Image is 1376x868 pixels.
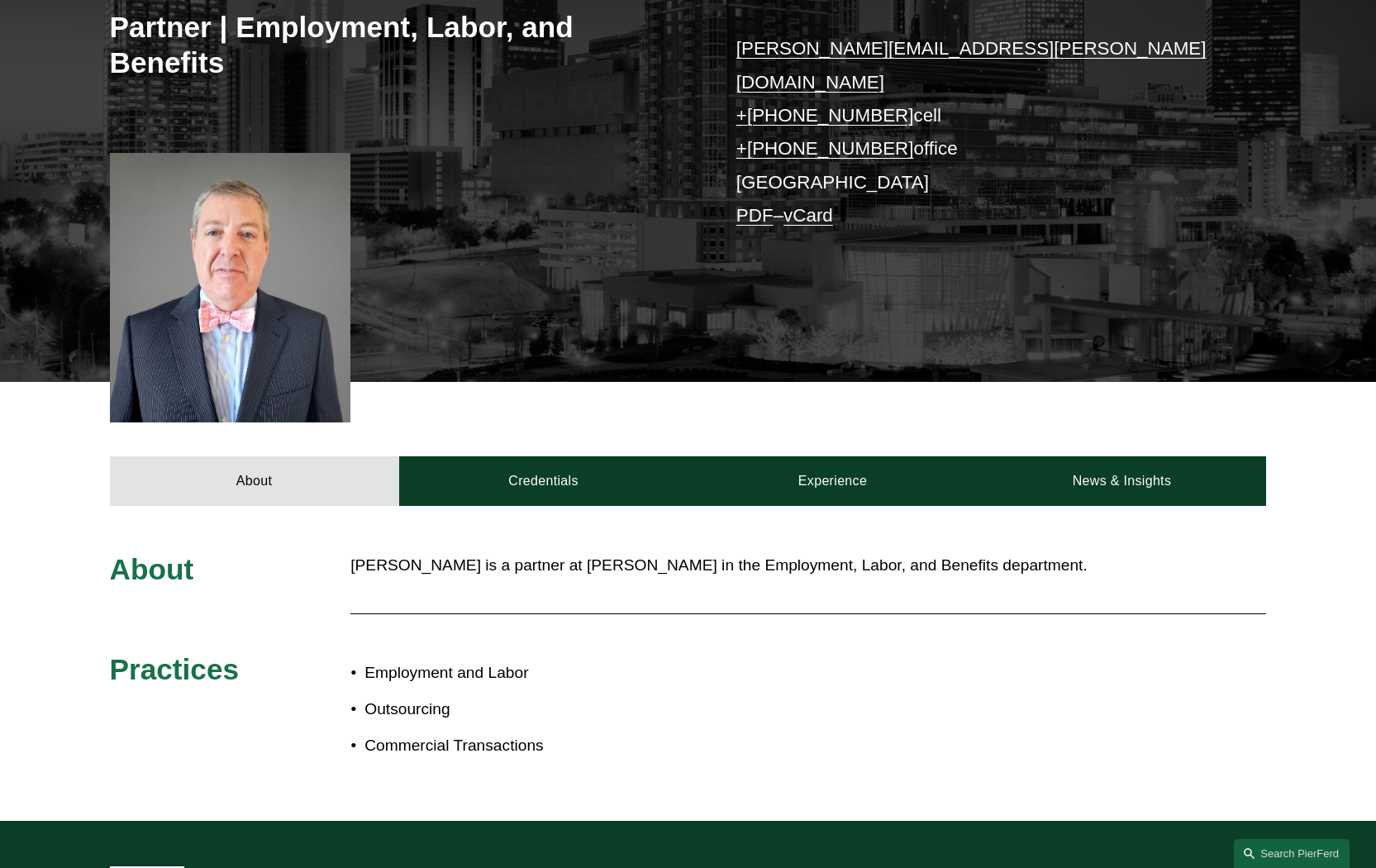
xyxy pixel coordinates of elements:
[736,38,1207,92] a: [PERSON_NAME][EMAIL_ADDRESS][PERSON_NAME][DOMAIN_NAME]
[736,105,747,126] a: +
[350,551,1266,580] p: [PERSON_NAME] is a partner at [PERSON_NAME] in the Employment, Labor, and Benefits department.
[364,659,688,688] p: Employment and Labor
[747,138,914,159] a: [PHONE_NUMBER]
[399,456,688,506] a: Credentials
[783,205,833,226] a: vCard
[1234,839,1350,868] a: Search this site
[110,553,194,585] span: About
[688,456,978,506] a: Experience
[110,456,399,506] a: About
[747,105,914,126] a: [PHONE_NUMBER]
[736,32,1218,232] p: cell office [GEOGRAPHIC_DATA] –
[364,695,688,724] p: Outsourcing
[110,653,240,685] span: Practices
[364,732,688,761] p: Commercial Transactions
[110,9,688,81] h3: Partner | Employment, Labor, and Benefits
[736,138,747,159] a: +
[736,205,774,226] a: PDF
[977,456,1266,506] a: News & Insights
